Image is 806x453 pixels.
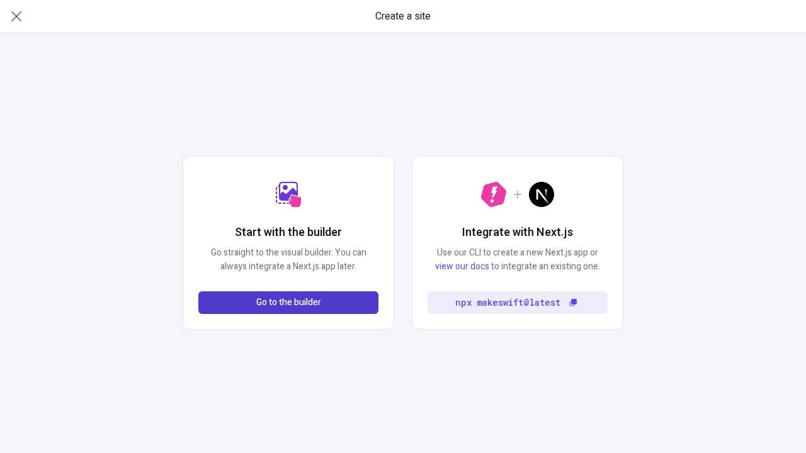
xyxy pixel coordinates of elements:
code: npx makeswift@latest [455,296,560,310]
h2: Integrate with Next.js [462,225,573,241]
h2: Start with the builder [235,225,342,241]
span: Go to the builder [256,296,321,310]
a: view our docs [435,260,489,273]
button: Go to the builder [198,291,378,314]
span: Create a site [375,9,431,24]
p: Use our CLI to create a new Next.js app or to integrate an existing one. [428,246,608,274]
p: Go straight to the visual builder. You can always integrate a Next.js app later. [198,246,378,274]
